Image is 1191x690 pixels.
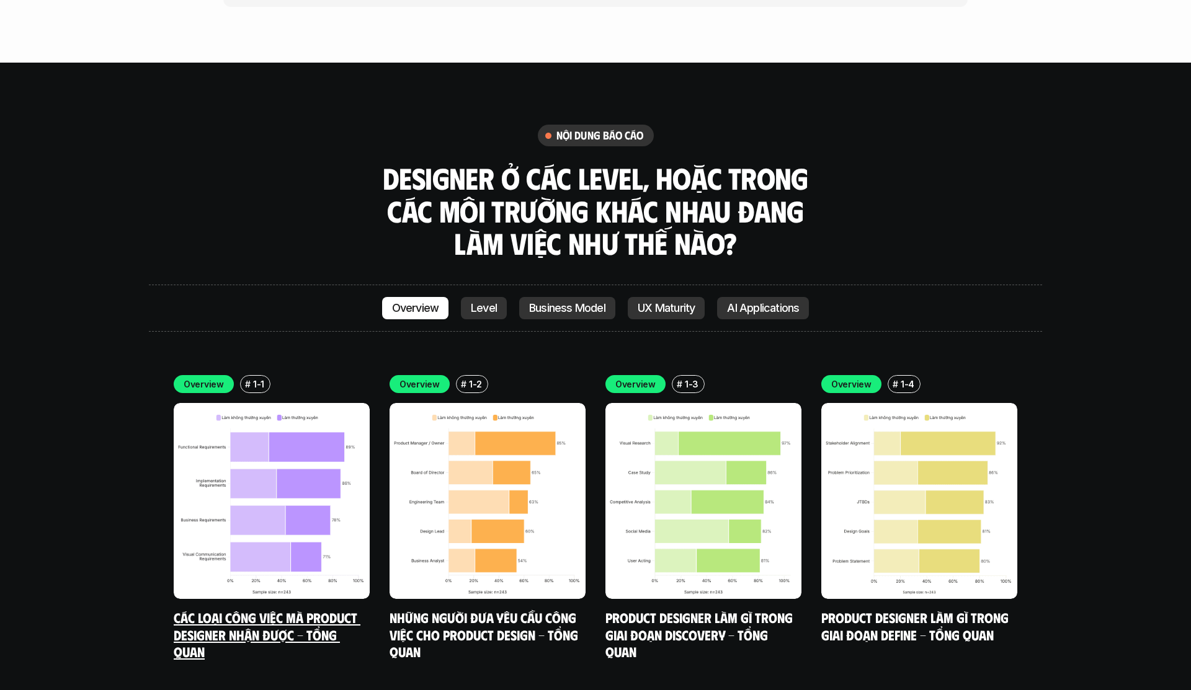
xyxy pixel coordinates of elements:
[392,302,439,314] p: Overview
[556,128,644,143] h6: nội dung báo cáo
[469,378,482,391] p: 1-2
[901,378,914,391] p: 1-4
[821,609,1012,643] a: Product Designer làm gì trong giai đoạn Define - Tổng quan
[717,297,809,319] a: AI Applications
[605,609,796,660] a: Product Designer làm gì trong giai đoạn Discovery - Tổng quan
[529,302,605,314] p: Business Model
[399,378,440,391] p: Overview
[461,297,507,319] a: Level
[831,378,872,391] p: Overview
[253,378,264,391] p: 1-1
[174,609,360,660] a: Các loại công việc mà Product Designer nhận được - Tổng quan
[184,378,224,391] p: Overview
[893,379,898,389] h6: #
[378,162,813,260] h3: Designer ở các level, hoặc trong các môi trường khác nhau đang làm việc như thế nào?
[461,379,466,389] h6: #
[628,297,705,319] a: UX Maturity
[727,302,799,314] p: AI Applications
[677,379,682,389] h6: #
[390,609,581,660] a: Những người đưa yêu cầu công việc cho Product Design - Tổng quan
[615,378,656,391] p: Overview
[638,302,695,314] p: UX Maturity
[382,297,449,319] a: Overview
[685,378,698,391] p: 1-3
[471,302,497,314] p: Level
[519,297,615,319] a: Business Model
[245,379,251,389] h6: #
